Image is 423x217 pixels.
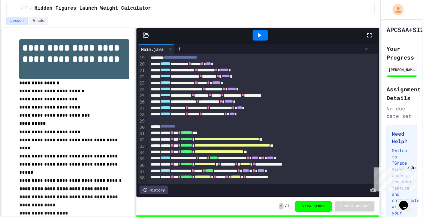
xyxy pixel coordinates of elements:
[138,55,146,61] div: 19
[388,67,416,72] div: [PERSON_NAME]
[29,17,48,25] button: Grade
[138,87,146,93] div: 24
[138,143,146,150] div: 33
[138,74,146,80] div: 22
[138,137,146,143] div: 32
[138,106,146,112] div: 27
[279,203,283,210] span: 1
[21,6,23,11] span: /
[26,6,27,11] span: Day 1
[138,131,146,137] div: 31
[138,61,146,67] div: 20
[138,93,146,99] div: 25
[35,5,151,12] span: Hidden Figures Launch Weight Calculator
[335,201,374,211] button: Submit Answer
[12,6,18,11] span: ...
[397,192,417,211] iframe: chat widget
[138,99,146,105] div: 26
[138,118,146,124] div: 29
[392,130,412,145] h3: Need Help?
[387,85,417,102] h2: Assignment Details
[30,6,32,11] span: /
[140,186,168,194] div: History
[340,204,369,209] span: Submit Answer
[138,68,146,74] div: 21
[138,162,146,169] div: 36
[138,44,174,54] div: Main.java
[387,105,417,120] div: No due date set
[2,2,43,40] div: Chat with us now!Close
[138,169,146,175] div: 37
[386,2,405,17] div: My Account
[138,150,146,156] div: 34
[288,204,290,209] span: 1
[138,156,146,162] div: 35
[371,165,417,191] iframe: chat widget
[138,124,146,131] div: 30
[138,80,146,86] div: 23
[138,175,146,181] div: 38
[6,17,28,25] button: Lesson
[387,44,417,62] h2: Your Progress
[295,201,332,212] button: View grade
[138,112,146,118] div: 28
[285,204,287,209] span: /
[138,46,167,52] div: Main.java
